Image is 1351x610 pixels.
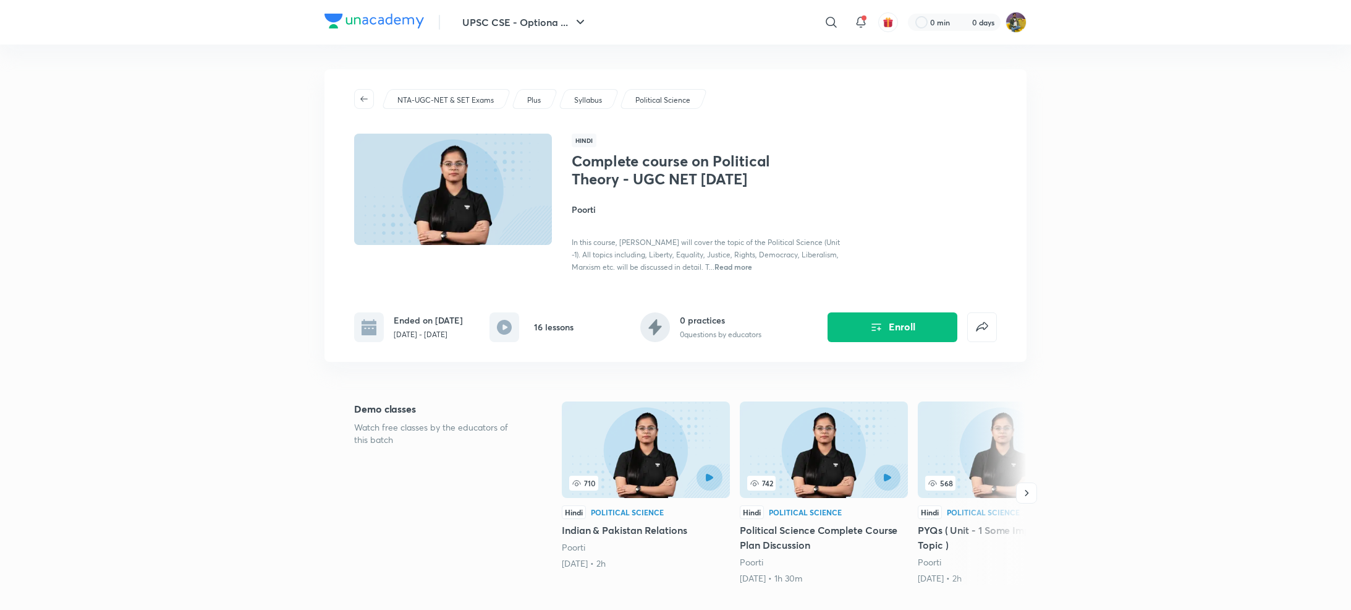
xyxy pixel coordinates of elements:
span: 742 [747,476,776,491]
div: Poorti [918,556,1086,569]
img: Company Logo [324,14,424,28]
a: 742HindiPolitical SciencePolitical Science Complete Course Plan DiscussionPoorti[DATE] • 1h 30m [740,402,908,585]
h5: Indian & Pakistan Relations [562,523,730,538]
h6: 16 lessons [534,320,574,333]
div: Political Science [591,509,664,516]
a: PYQs ( Unit - 1 Some Important Topic ) [918,402,1086,585]
a: Poorti [740,556,763,568]
p: 0 questions by educators [680,329,761,340]
span: Hindi [572,134,596,147]
div: 3rd Jul • 1h 30m [740,572,908,585]
img: sajan k [1006,12,1027,33]
div: Hindi [562,505,586,519]
span: 568 [925,476,955,491]
button: UPSC CSE - Optiona ... [455,10,595,35]
button: false [967,312,997,342]
img: avatar [883,17,894,28]
p: Syllabus [574,95,602,106]
a: Plus [525,95,543,106]
img: Thumbnail [352,132,554,246]
div: Hindi [740,505,764,519]
p: Plus [527,95,541,106]
button: Enroll [828,312,957,342]
a: Indian & Pakistan Relations [562,402,730,570]
a: Company Logo [324,14,424,32]
div: Political Science [769,509,842,516]
p: [DATE] - [DATE] [394,329,463,340]
a: Poorti [918,556,941,568]
div: 18th May • 2h [562,557,730,570]
span: Read more [714,262,752,272]
a: Syllabus [572,95,604,106]
div: Hindi [918,505,942,519]
a: Political Science Complete Course Plan Discussion [740,402,908,585]
h4: Poorti [572,203,849,216]
h6: 0 practices [680,314,761,327]
h5: Political Science Complete Course Plan Discussion [740,523,908,552]
img: streak [957,16,970,28]
div: Political Science [947,509,1020,516]
a: Political Science [633,95,693,106]
a: 568HindiPolitical SciencePYQs ( Unit - 1 Some Important Topic )Poorti[DATE] • 2h [918,402,1086,585]
p: Watch free classes by the educators of this batch [354,421,522,446]
h5: PYQs ( Unit - 1 Some Important Topic ) [918,523,1086,552]
a: NTA-UGC-NET & SET Exams [396,95,496,106]
div: Poorti [562,541,730,554]
span: In this course, [PERSON_NAME] will cover the topic of the Political Science (Unit -1). All topics... [572,238,840,272]
h6: Ended on [DATE] [394,314,463,327]
p: Political Science [635,95,690,106]
div: 24th Jul • 2h [918,572,1086,585]
a: Poorti [562,541,585,553]
p: NTA-UGC-NET & SET Exams [397,95,494,106]
span: 710 [569,476,598,491]
a: 710HindiPolitical ScienceIndian & Pakistan RelationsPoorti[DATE] • 2h [562,402,730,570]
div: Poorti [740,556,908,569]
button: avatar [878,12,898,32]
h5: Demo classes [354,402,522,416]
h1: Complete course on Political Theory - UGC NET [DATE] [572,152,774,188]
